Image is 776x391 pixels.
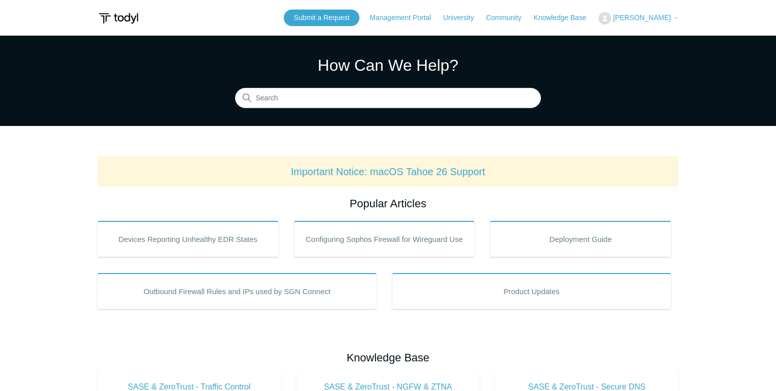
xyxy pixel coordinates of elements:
input: Search [235,88,541,108]
h2: Knowledge Base [97,349,679,366]
a: Management Portal [370,13,441,23]
a: Product Updates [392,273,672,309]
img: Todyl Support Center Help Center home page [97,9,140,28]
h1: How Can We Help? [235,53,541,77]
a: Community [486,13,532,23]
a: Outbound Firewall Rules and IPs used by SGN Connect [97,273,377,309]
a: Knowledge Base [534,13,597,23]
a: Important Notice: macOS Tahoe 26 Support [291,166,485,177]
button: [PERSON_NAME] [599,12,679,25]
span: [PERSON_NAME] [613,14,671,22]
a: Submit a Request [284,10,359,26]
a: Devices Reporting Unhealthy EDR States [97,221,279,257]
h2: Popular Articles [97,195,679,212]
a: Deployment Guide [490,221,671,257]
a: Configuring Sophos Firewall for Wireguard Use [294,221,475,257]
a: University [443,13,484,23]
